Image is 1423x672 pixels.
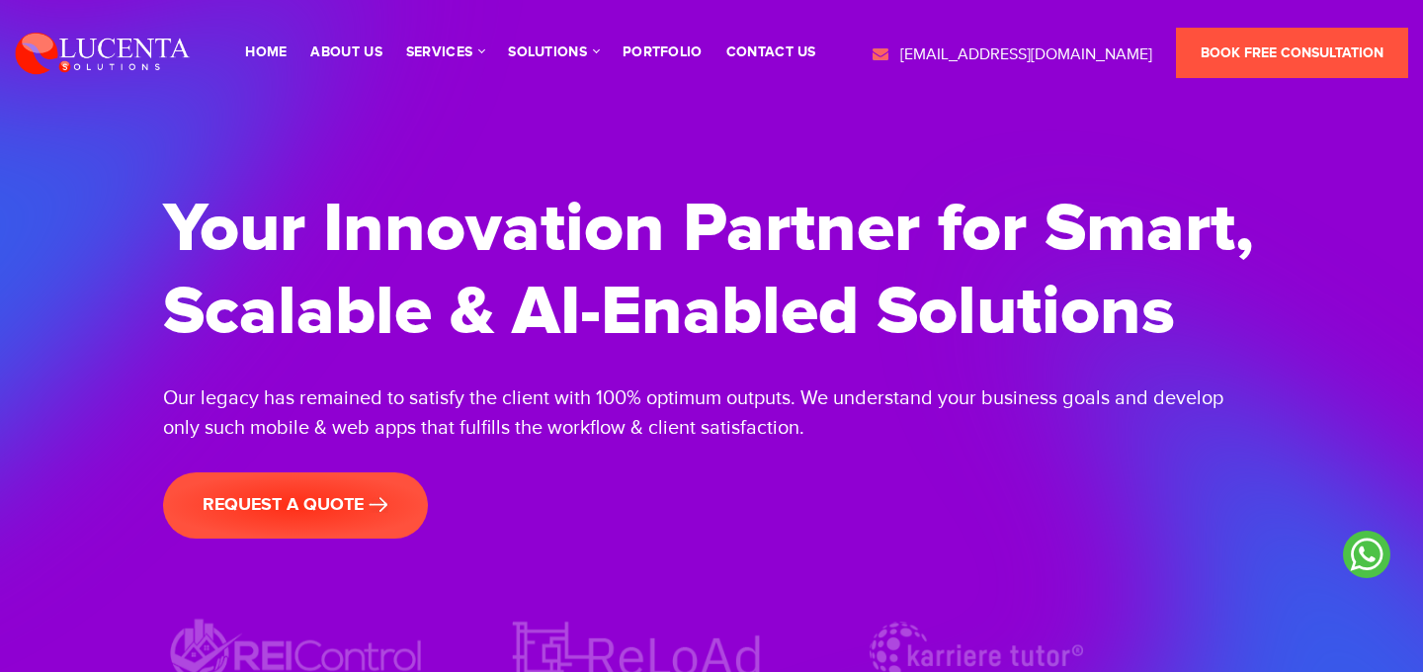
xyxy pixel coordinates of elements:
h1: Your Innovation Partner for Smart, Scalable & AI-Enabled Solutions [163,188,1260,354]
a: contact us [726,45,816,59]
div: Our legacy has remained to satisfy the client with 100% optimum outputs. We understand your busin... [163,383,1260,443]
a: solutions [508,45,599,59]
a: request a quote [163,472,428,539]
a: portfolio [623,45,703,59]
a: About Us [310,45,381,59]
a: Home [245,45,287,59]
a: [EMAIL_ADDRESS][DOMAIN_NAME] [871,43,1152,67]
span: Book Free Consultation [1201,44,1383,61]
img: Lucenta Solutions [15,30,191,75]
a: services [406,45,484,59]
img: banner-arrow.png [369,497,388,513]
a: Book Free Consultation [1176,28,1408,78]
span: request a quote [203,494,388,516]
